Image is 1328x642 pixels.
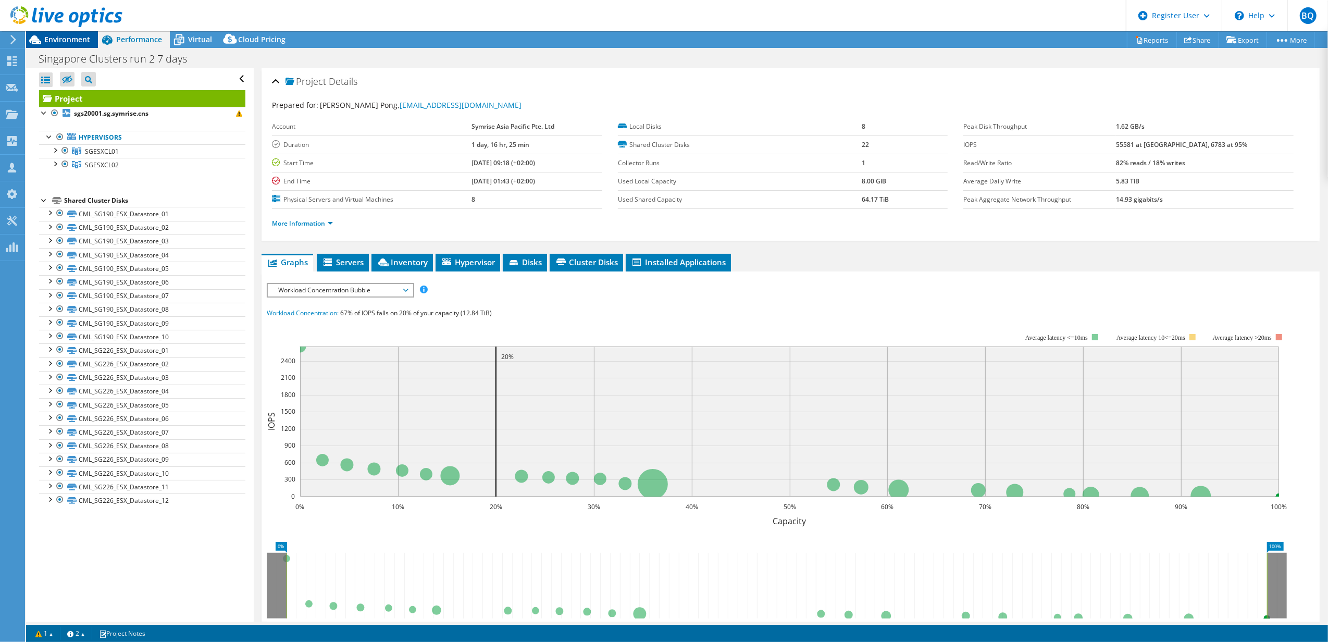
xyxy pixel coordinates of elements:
a: CML_SG226_ESX_Datastore_11 [39,480,245,493]
label: Used Local Capacity [618,176,862,187]
a: More Information [272,219,333,228]
b: 8 [862,122,866,131]
a: CML_SG226_ESX_Datastore_10 [39,466,245,480]
h1: Singapore Clusters run 2 7 days [34,53,203,65]
a: Export [1219,32,1267,48]
a: Reports [1127,32,1177,48]
label: Duration [272,140,471,150]
a: Share [1176,32,1219,48]
label: Start Time [272,158,471,168]
b: sgs20001.sg.symrise.cns [74,109,148,118]
a: sgs20001.sg.symrise.cns [39,107,245,120]
label: Account [272,121,471,132]
a: CML_SG190_ESX_Datastore_05 [39,262,245,275]
a: CML_SG226_ESX_Datastore_12 [39,493,245,507]
text: 0 [291,492,295,501]
a: CML_SG190_ESX_Datastore_01 [39,207,245,220]
text: 300 [284,475,295,484]
text: 20% [490,502,502,511]
span: Performance [116,34,162,44]
text: Capacity [773,515,807,527]
text: 10% [392,502,404,511]
a: CML_SG226_ESX_Datastore_05 [39,398,245,412]
a: CML_SG190_ESX_Datastore_07 [39,289,245,303]
text: 2100 [281,373,295,382]
a: CML_SG226_ESX_Datastore_06 [39,412,245,425]
label: IOPS [963,140,1116,150]
span: SGESXCL01 [85,147,119,156]
span: SGESXCL02 [85,160,119,169]
text: IOPS [266,412,277,430]
span: Workload Concentration Bubble [273,284,407,297]
a: CML_SG226_ESX_Datastore_07 [39,425,245,439]
text: 40% [686,502,698,511]
b: 1.62 GB/s [1116,122,1145,131]
label: Peak Disk Throughput [963,121,1116,132]
text: 1800 [281,390,295,399]
label: Peak Aggregate Network Throughput [963,194,1116,205]
text: 30% [588,502,600,511]
text: 1200 [281,424,295,433]
a: Project Notes [92,627,153,640]
text: 2400 [281,356,295,365]
span: Cloud Pricing [238,34,286,44]
label: Collector Runs [618,158,862,168]
a: CML_SG190_ESX_Datastore_02 [39,221,245,234]
text: 90% [1175,502,1187,511]
a: CML_SG190_ESX_Datastore_06 [39,275,245,289]
text: Average latency >20ms [1213,334,1272,341]
a: CML_SG190_ESX_Datastore_04 [39,248,245,262]
a: 2 [60,627,92,640]
b: [DATE] 09:18 (+02:00) [471,158,535,167]
text: 100% [1271,502,1287,511]
span: Installed Applications [631,257,726,267]
span: Hypervisor [441,257,495,267]
svg: \n [1235,11,1244,20]
a: Project [39,90,245,107]
label: Physical Servers and Virtual Machines [272,194,471,205]
b: 1 day, 16 hr, 25 min [471,140,529,149]
text: 80% [1077,502,1089,511]
label: Read/Write Ratio [963,158,1116,168]
text: 70% [979,502,991,511]
a: CML_SG226_ESX_Datastore_08 [39,439,245,453]
a: Hypervisors [39,131,245,144]
span: Project [286,77,326,87]
a: SGESXCL01 [39,144,245,158]
b: 8.00 GiB [862,177,887,186]
span: Virtual [188,34,212,44]
a: More [1267,32,1315,48]
a: SGESXCL02 [39,158,245,171]
span: Graphs [267,257,308,267]
text: 20% [501,352,514,361]
a: 1 [28,627,60,640]
text: 900 [284,441,295,450]
span: Cluster Disks [555,257,618,267]
div: Shared Cluster Disks [64,194,245,207]
b: 64.17 TiB [862,195,889,204]
span: Details [329,75,357,88]
b: 8 [471,195,475,204]
span: BQ [1300,7,1317,24]
label: End Time [272,176,471,187]
b: 55581 at [GEOGRAPHIC_DATA], 6783 at 95% [1116,140,1247,149]
text: 0% [296,502,305,511]
span: Workload Concentration: [267,308,339,317]
b: 14.93 gigabits/s [1116,195,1163,204]
a: CML_SG190_ESX_Datastore_10 [39,330,245,343]
label: Used Shared Capacity [618,194,862,205]
b: 1 [862,158,866,167]
a: CML_SG190_ESX_Datastore_03 [39,234,245,248]
text: 1500 [281,407,295,416]
b: 82% reads / 18% writes [1116,158,1185,167]
span: Inventory [377,257,428,267]
tspan: Average latency 10<=20ms [1116,334,1185,341]
span: Servers [322,257,364,267]
b: [DATE] 01:43 (+02:00) [471,177,535,186]
text: 50% [784,502,796,511]
a: CML_SG226_ESX_Datastore_03 [39,371,245,385]
tspan: Average latency <=10ms [1025,334,1088,341]
text: 60% [881,502,893,511]
b: 5.83 TiB [1116,177,1139,186]
label: Shared Cluster Disks [618,140,862,150]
